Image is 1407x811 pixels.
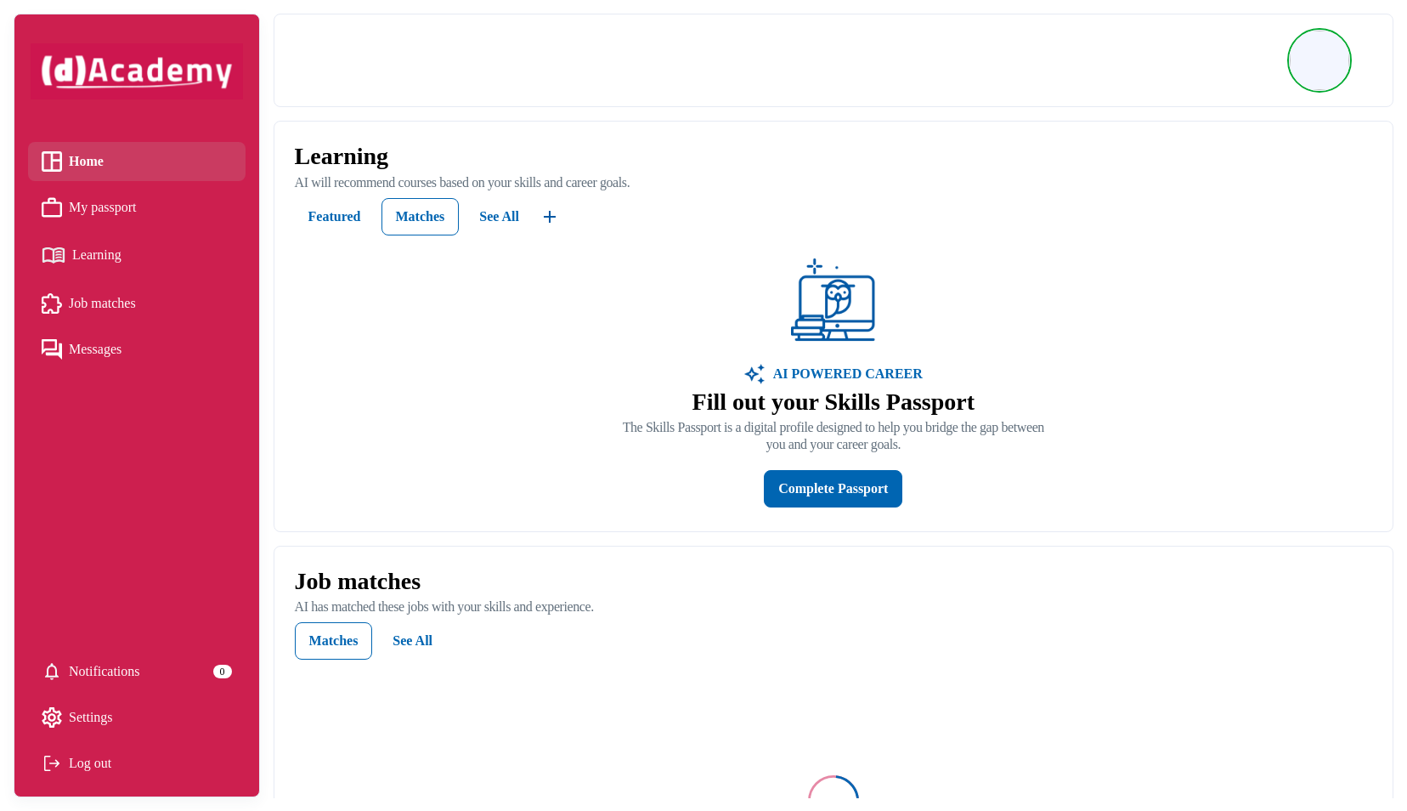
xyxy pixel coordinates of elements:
p: Learning [295,142,1372,171]
span: Home [69,149,104,174]
button: Matches [381,198,460,235]
button: Featured [295,198,375,235]
img: setting [42,661,62,682]
img: Messages icon [42,339,62,360]
img: setting [42,707,62,728]
span: Learning [72,242,121,268]
img: ... [791,258,876,343]
div: Featured [308,205,361,229]
img: dAcademy [31,43,243,99]
a: My passport iconMy passport [42,195,232,220]
div: Complete Passport [778,477,888,501]
a: Home iconHome [42,149,232,174]
p: AI has matched these jobs with your skills and experience. [295,598,1372,615]
div: 0 [213,665,232,678]
a: Job matches iconJob matches [42,291,232,316]
span: Settings [69,705,113,730]
p: The Skills Passport is a digital profile designed to help you bridge the gap between you and your... [623,419,1044,453]
p: Job matches [295,567,1372,596]
button: See All [379,622,446,660]
img: My passport icon [42,197,62,218]
img: Log out [42,753,62,774]
img: ... [540,207,560,227]
button: Matches [295,622,373,660]
div: See All [393,629,432,653]
span: Job matches [69,291,136,316]
span: Notifications [69,659,140,684]
button: See All [466,198,533,235]
span: Messages [69,337,121,362]
div: Log out [42,751,232,776]
div: See All [479,205,519,229]
img: image [744,364,765,384]
img: Home icon [42,151,62,172]
p: AI will recommend courses based on your skills and career goals. [295,174,1372,191]
div: Matches [396,205,445,229]
div: Matches [309,629,359,653]
img: Profile [1290,31,1349,90]
span: My passport [69,195,137,220]
a: Messages iconMessages [42,337,232,362]
p: AI POWERED CAREER [765,364,923,384]
a: Learning iconLearning [42,241,232,270]
img: Job matches icon [42,293,62,314]
p: Fill out your Skills Passport [623,388,1044,417]
img: Learning icon [42,241,65,270]
button: Complete Passport [764,470,902,508]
